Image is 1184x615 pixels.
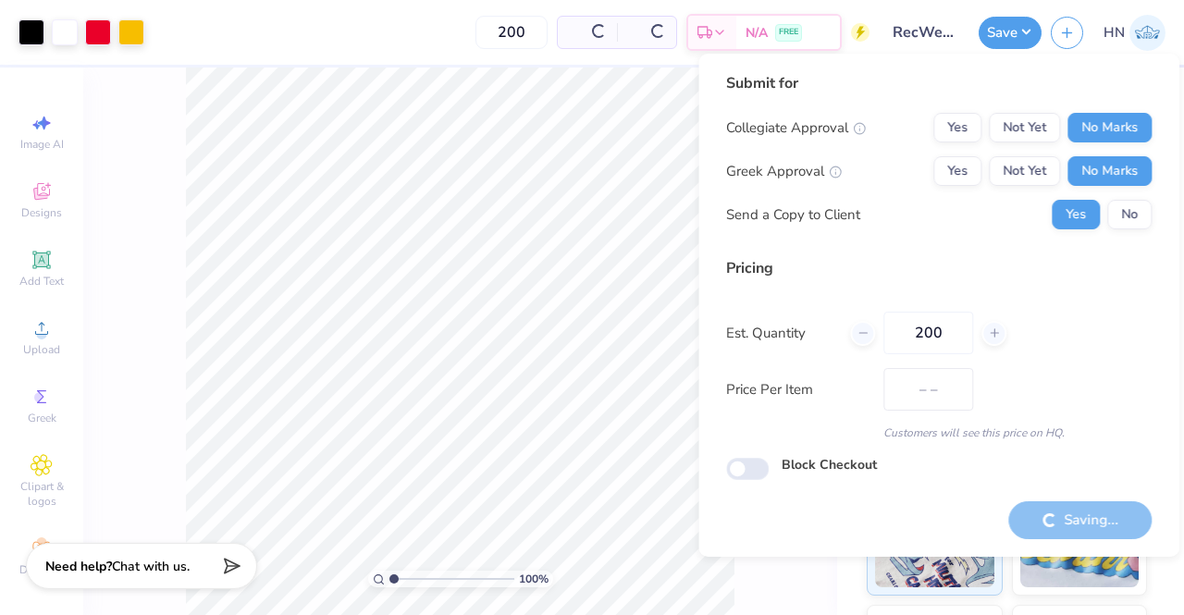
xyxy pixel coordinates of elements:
button: Not Yet [989,113,1060,142]
span: Add Text [19,274,64,289]
strong: Need help? [45,558,112,575]
input: Untitled Design [879,14,969,51]
img: Huda Nadeem [1129,15,1165,51]
span: Chat with us. [112,558,190,575]
span: 100 % [519,571,549,587]
div: Pricing [726,257,1152,279]
span: FREE [779,26,798,39]
span: N/A [746,23,768,43]
label: Block Checkout [782,455,877,474]
button: Yes [933,156,981,186]
div: Customers will see this price on HQ. [726,424,1152,441]
div: Collegiate Approval [726,117,866,139]
div: Submit for [726,72,1152,94]
button: No [1107,200,1152,229]
button: Yes [933,113,981,142]
button: No Marks [1067,113,1152,142]
span: Clipart & logos [9,479,74,509]
span: Decorate [19,562,64,577]
label: Price Per Item [726,379,869,400]
button: Yes [1052,200,1100,229]
label: Est. Quantity [726,323,836,344]
input: – – [475,16,548,49]
span: Designs [21,205,62,220]
span: Image AI [20,137,64,152]
button: Not Yet [989,156,1060,186]
button: Save [979,17,1042,49]
a: HN [1104,15,1165,51]
input: – – [883,312,973,354]
div: Send a Copy to Client [726,204,860,226]
span: HN [1104,22,1125,43]
span: Greek [28,411,56,425]
div: Greek Approval [726,161,842,182]
span: Upload [23,342,60,357]
button: No Marks [1067,156,1152,186]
